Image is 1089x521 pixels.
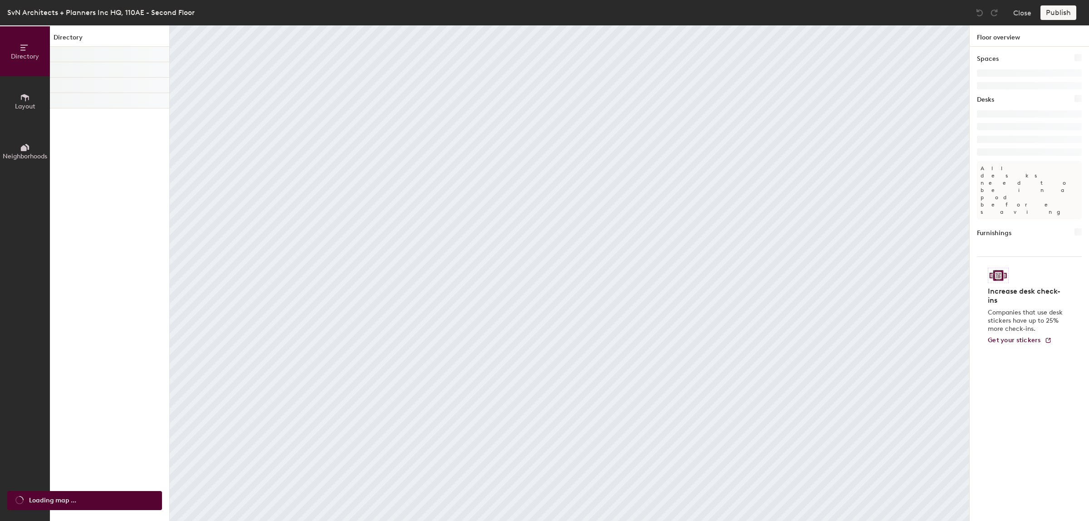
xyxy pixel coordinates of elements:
[970,25,1089,47] h1: Floor overview
[977,95,994,105] h1: Desks
[975,8,984,17] img: Undo
[29,496,76,506] span: Loading map ...
[988,287,1065,305] h4: Increase desk check-ins
[977,161,1082,219] p: All desks need to be in a pod before saving
[990,8,999,17] img: Redo
[988,337,1052,344] a: Get your stickers
[3,152,47,160] span: Neighborhoods
[977,54,999,64] h1: Spaces
[988,268,1009,283] img: Sticker logo
[988,336,1041,344] span: Get your stickers
[1013,5,1031,20] button: Close
[50,33,169,47] h1: Directory
[11,53,39,60] span: Directory
[7,7,195,18] div: SvN Architects + Planners Inc HQ, 110AE - Second Floor
[977,228,1011,238] h1: Furnishings
[988,309,1065,333] p: Companies that use desk stickers have up to 25% more check-ins.
[15,103,35,110] span: Layout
